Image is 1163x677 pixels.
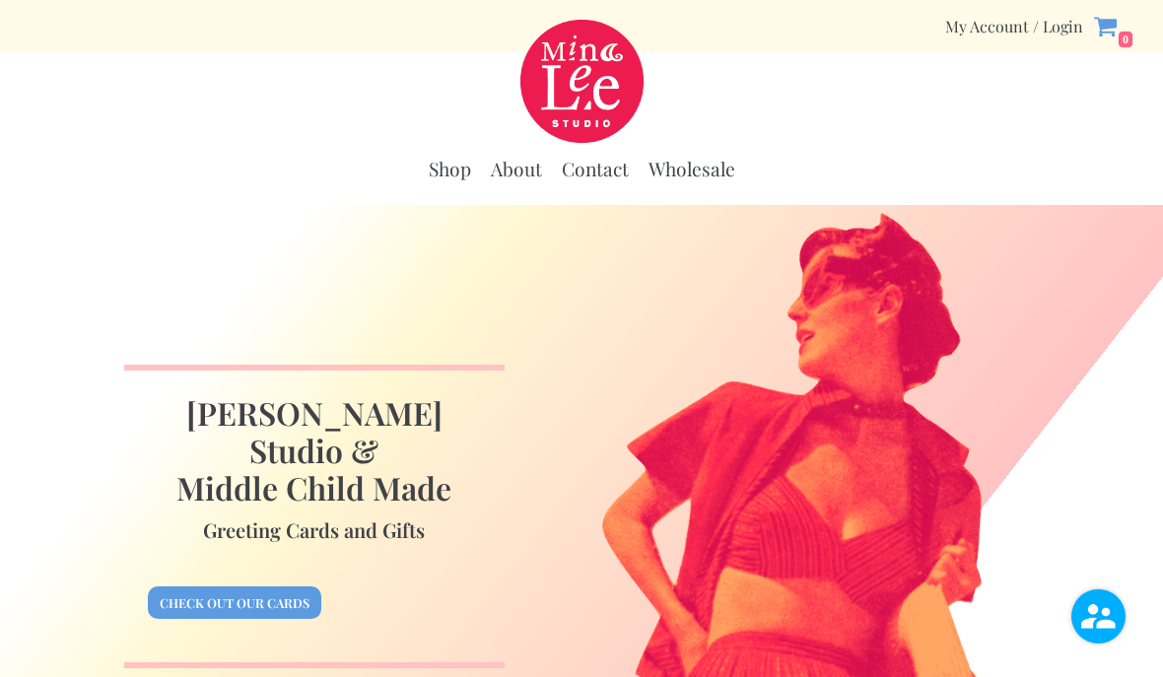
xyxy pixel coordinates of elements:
a: Check out our cards [148,586,321,619]
a: Wholesale [649,157,735,181]
a: My Account / Login [945,16,1083,36]
a: About [491,157,542,181]
a: Shop [429,157,471,181]
a: 0 [1093,14,1133,38]
a: Mina Lee Studio [520,20,644,143]
a: Contact [562,157,629,181]
div: Primary Menu [429,147,735,191]
div: Secondary Menu [945,16,1083,36]
h4: Greeting Cards and Gifts [148,520,481,540]
img: user.png [1071,589,1126,643]
span: 0 [1118,31,1133,48]
h1: [PERSON_NAME] Studio & Middle Child Made [148,394,481,508]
